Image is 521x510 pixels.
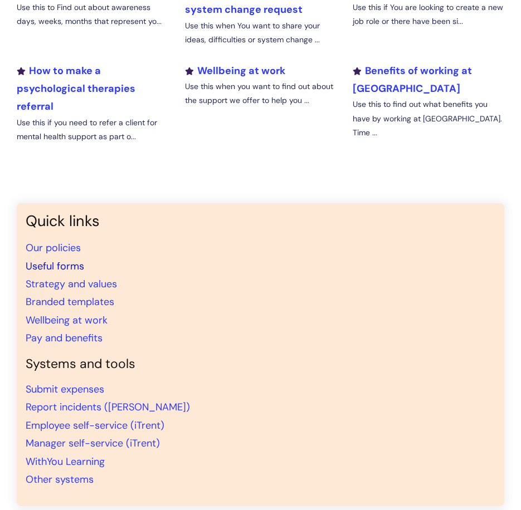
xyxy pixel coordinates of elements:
a: Employee self-service (iTrent) [26,419,164,432]
p: Use this to Find out about awareness days, weeks, months that represent yo... [17,1,168,28]
a: How to make a psychological therapies referral [17,64,135,114]
p: Use this if You are looking to create a new job role or there have been si... [353,1,504,28]
a: Benefits of working at [GEOGRAPHIC_DATA] [353,64,472,95]
a: Wellbeing at work [185,64,285,77]
a: WithYou Learning [26,455,105,468]
a: Useful forms [26,259,84,273]
a: Submit expenses [26,382,104,396]
a: Branded templates [26,295,114,308]
p: Use this when You want to share your ideas, difficulties or system change ... [185,19,337,47]
h3: Quick links [26,212,495,230]
p: Use this to find out what benefits you have by working at [GEOGRAPHIC_DATA]. Time ... [353,97,504,140]
a: Report incidents ([PERSON_NAME]) [26,400,190,414]
a: Wellbeing at work [26,313,108,327]
a: Our policies [26,241,81,254]
h4: Systems and tools [26,356,495,372]
a: Pay and benefits [26,331,103,345]
a: Strategy and values [26,277,117,291]
p: Use this if you need to refer a client for mental health support as part o... [17,116,168,144]
p: Use this when you want to find out about the support we offer to help you ... [185,80,337,107]
a: Manager self-service (iTrent) [26,437,160,450]
a: Other systems [26,473,94,486]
